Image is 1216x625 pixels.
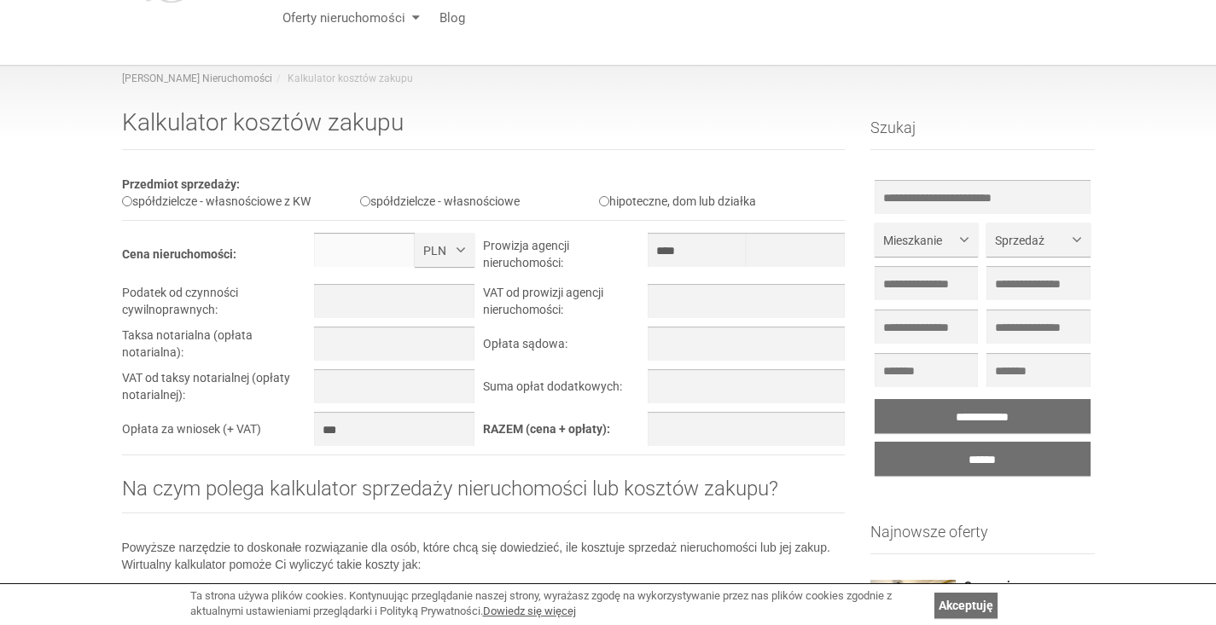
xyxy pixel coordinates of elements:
[995,232,1068,249] span: Sprzedaż
[156,582,846,599] li: podatek od czynności cywilnoprawnych
[964,580,1095,593] a: Sosnowiec
[360,194,520,208] label: spółdzielcze - własnościowe
[122,412,315,454] td: Opłata za wniosek (+ VAT)
[427,1,465,35] a: Blog
[190,588,926,620] div: Ta strona używa plików cookies. Kontynuując przeglądanie naszej strony, wyrażasz zgodę na wykorzy...
[122,327,315,369] td: Taksa notarialna (opłata notarialna):
[934,593,998,618] a: Akceptuję
[483,369,647,412] td: Suma opłat dodatkowych:
[122,477,846,513] h2: Na czym polega kalkulator sprzedaży nieruchomości lub kosztów zakupu?
[122,110,846,150] h1: Kalkulator kosztów zakupu
[122,177,240,191] b: Przedmiot sprzedaży:
[122,247,236,261] b: Cena nieruchomości:
[483,422,610,436] b: RAZEM (cena + opłaty):
[875,223,978,257] button: Mieszkanie
[483,327,647,369] td: Opłata sądowa:
[122,194,311,208] label: spółdzielcze - własnościowe z KW
[122,539,846,573] p: Powyższe narzędzie to doskonałe rozwiązanie dla osób, które chcą się dowiedzieć, ile kosztuje spr...
[483,284,647,327] td: VAT od prowizji agencji nieruchomości:
[870,119,1095,150] h3: Szukaj
[415,233,474,267] button: PLN
[122,369,315,412] td: VAT od taksy notarialnej (opłaty notarialnej):
[122,196,132,206] input: spółdzielcze - własnościowe z KW
[883,232,957,249] span: Mieszkanie
[599,196,609,206] input: hipoteczne, dom lub działka
[272,72,413,86] li: Kalkulator kosztów zakupu
[360,196,370,206] input: spółdzielcze - własnościowe
[870,524,1095,554] h3: Najnowsze oferty
[986,223,1090,257] button: Sprzedaż
[599,194,756,208] label: hipoteczne, dom lub działka
[270,1,427,35] a: Oferty nieruchomości
[483,233,647,284] td: Prowizja agencji nieruchomości:
[122,284,315,327] td: Podatek od czynności cywilnoprawnych:
[423,242,453,259] span: PLN
[122,72,272,84] a: [PERSON_NAME] Nieruchomości
[483,605,576,617] a: Dowiedz się więcej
